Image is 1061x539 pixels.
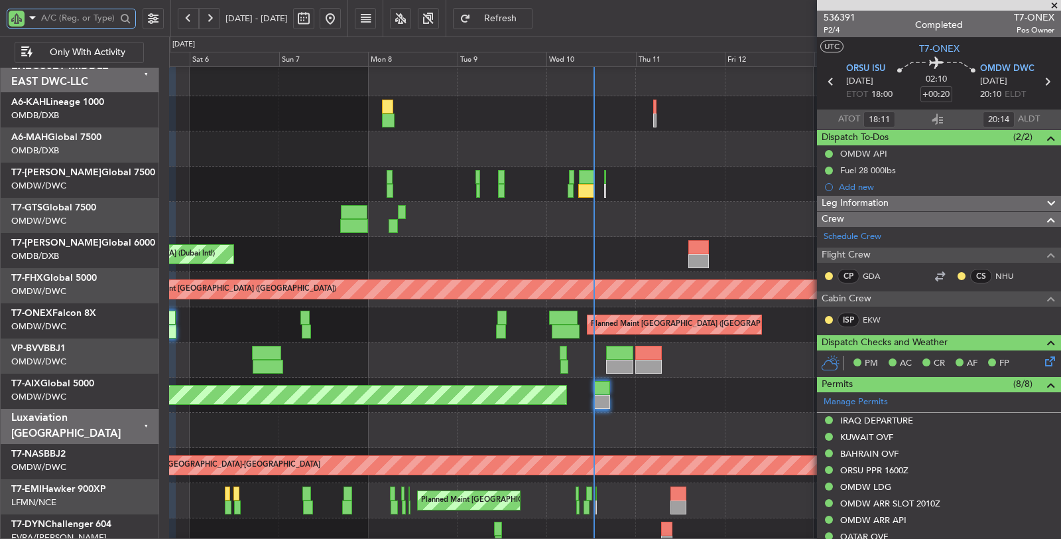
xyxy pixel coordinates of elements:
[421,491,548,510] div: Planned Maint [GEOGRAPHIC_DATA]
[453,8,532,29] button: Refresh
[11,145,59,157] a: OMDB/DXB
[838,269,859,283] div: CP
[11,250,59,262] a: OMDB/DXB
[546,52,636,68] div: Wed 10
[11,449,66,459] a: T7-NASBBJ2
[822,377,853,392] span: Permits
[1014,25,1054,36] span: Pos Owner
[15,42,144,63] button: Only With Activity
[846,62,885,76] span: ORSU ISU
[1013,130,1032,144] span: (2/2)
[840,165,896,176] div: Fuel 28 000lbs
[11,273,97,283] a: T7-FHXGlobal 5000
[11,215,66,227] a: OMDW/DWC
[11,391,66,403] a: OMDW/DWC
[636,52,725,68] div: Thu 11
[919,42,960,56] span: T7-ONEX
[11,344,44,353] span: VP-BVV
[458,52,547,68] div: Tue 9
[11,98,104,107] a: A6-KAHLineage 1000
[840,148,887,159] div: OMDW API
[980,62,1034,76] span: OMDW DWC
[11,309,52,318] span: T7-ONEX
[980,75,1007,88] span: [DATE]
[11,485,42,494] span: T7-EMI
[838,313,859,327] div: ISP
[822,291,871,307] span: Cabin Crew
[824,396,888,409] a: Manage Permits
[824,11,855,25] span: 536391
[820,40,843,52] button: UTC
[822,130,889,145] span: Dispatch To-Dos
[172,39,195,50] div: [DATE]
[11,98,46,107] span: A6-KAH
[926,73,947,86] span: 02:10
[915,18,963,32] div: Completed
[840,514,906,526] div: OMDW ARR API
[839,181,1054,193] div: Add new
[824,25,855,36] span: P2/4
[824,230,881,244] a: Schedule Crew
[865,357,878,370] span: PM
[980,88,1001,102] span: 20:10
[983,112,1015,127] input: --:--
[11,180,66,192] a: OMDW/DWC
[863,314,893,326] a: EKW
[11,520,111,529] a: T7-DYNChallenger 604
[970,269,992,283] div: CS
[11,273,43,283] span: T7-FHX
[1013,377,1032,391] span: (8/8)
[279,52,369,68] div: Sun 7
[999,357,1009,370] span: FP
[11,485,106,494] a: T7-EMIHawker 900XP
[863,270,893,282] a: GDA
[846,88,868,102] span: ETOT
[11,309,96,318] a: T7-ONEXFalcon 8X
[11,321,66,333] a: OMDW/DWC
[995,270,1025,282] a: NHU
[871,88,893,102] span: 18:00
[840,448,899,459] div: BAHRAIN OVF
[41,8,116,28] input: A/C (Reg. or Type)
[840,415,913,426] div: IRAQ DEPARTURE
[934,357,945,370] span: CR
[822,196,889,211] span: Leg Information
[11,520,45,529] span: T7-DYN
[840,481,891,493] div: OMDW LDG
[838,113,860,126] span: ATOT
[11,379,40,388] span: T7-AIX
[11,168,101,177] span: T7-[PERSON_NAME]
[822,248,871,263] span: Flight Crew
[11,203,42,212] span: T7-GTS
[368,52,458,68] div: Mon 8
[822,212,844,227] span: Crew
[11,356,66,368] a: OMDW/DWC
[11,238,155,248] a: T7-[PERSON_NAME]Global 6000
[11,449,44,459] span: T7-NAS
[11,133,48,142] span: A6-MAH
[11,133,101,142] a: A6-MAHGlobal 7500
[11,168,155,177] a: T7-[PERSON_NAME]Global 7500
[863,112,895,127] input: --:--
[840,465,908,476] div: ORSU PPR 1600Z
[11,110,59,121] a: OMDB/DXB
[840,431,893,443] div: KUWAIT OVF
[1018,113,1040,126] span: ALDT
[1014,11,1054,25] span: T7-ONEX
[11,461,66,473] a: OMDW/DWC
[967,357,977,370] span: AF
[900,357,912,370] span: AC
[473,14,528,23] span: Refresh
[190,52,279,68] div: Sat 6
[11,379,94,388] a: T7-AIXGlobal 5000
[725,52,814,68] div: Fri 12
[11,238,101,248] span: T7-[PERSON_NAME]
[1005,88,1026,102] span: ELDT
[591,315,800,335] div: Planned Maint [GEOGRAPHIC_DATA] ([GEOGRAPHIC_DATA])
[225,13,288,25] span: [DATE] - [DATE]
[127,279,336,299] div: Planned Maint [GEOGRAPHIC_DATA] ([GEOGRAPHIC_DATA])
[11,344,66,353] a: VP-BVVBBJ1
[35,48,139,57] span: Only With Activity
[814,52,904,68] div: Sat 13
[11,285,66,297] a: OMDW/DWC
